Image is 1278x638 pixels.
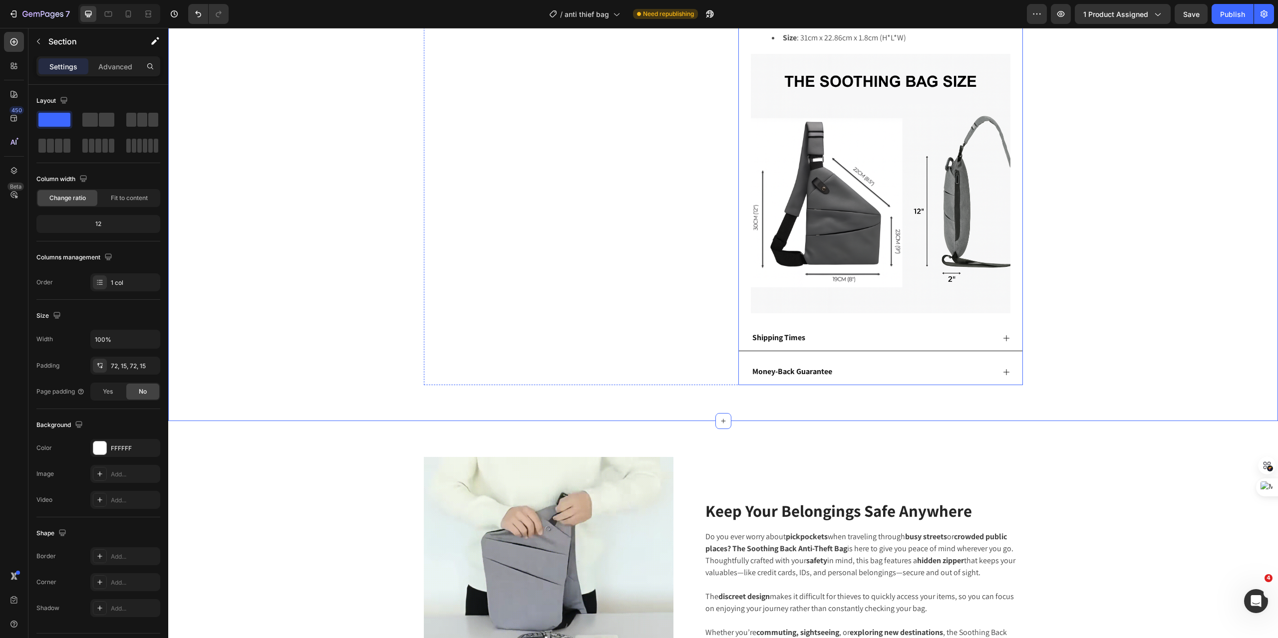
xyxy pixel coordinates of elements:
iframe: Intercom live chat [1244,589,1268,613]
div: Image [36,469,54,478]
strong: Money-Back Guarantee [584,338,664,349]
strong: hidden zipper [749,527,796,538]
div: Undo/Redo [188,4,229,24]
span: Need republishing [643,9,694,18]
strong: Shipping Times [584,304,637,315]
strong: The Soothing Back Anti-Theft Bag [564,515,679,526]
div: Color [36,443,52,452]
button: Publish [1212,4,1254,24]
div: 1 col [111,278,158,287]
div: Size [36,309,63,323]
div: Publish [1220,9,1245,19]
div: Border [36,552,56,561]
span: Fit to content [111,194,148,203]
div: Video [36,495,52,504]
strong: safety [638,527,659,538]
div: Order [36,278,53,287]
div: Background [36,419,85,432]
span: / [560,9,563,19]
strong: commuting, sightseeing [588,599,671,610]
div: Beta [7,183,24,191]
p: Advanced [98,61,132,72]
span: 4 [1265,574,1273,582]
div: Corner [36,578,56,587]
div: Shadow [36,604,59,613]
strong: discreet design [550,563,602,574]
div: Add... [111,496,158,505]
div: Padding [36,361,59,370]
div: Shape [36,527,68,540]
p: Section [48,35,130,47]
strong: Keep Your Belongings Safe Anywhere [537,472,804,493]
button: Save [1175,4,1208,24]
div: Column width [36,173,89,186]
span: 1 product assigned [1083,9,1148,19]
span: Change ratio [49,194,86,203]
div: 450 [9,106,24,114]
div: 72, 15, 72, 15 [111,362,158,371]
div: 12 [38,217,158,231]
div: FFFFFF [111,444,158,453]
button: 7 [4,4,74,24]
p: Do you ever worry about when traveling through or is here to give you peace of mind wherever you ... [537,503,854,551]
input: Auto [91,330,160,348]
strong: pickpockets [618,503,659,514]
p: The makes it difficult for thieves to quickly access your items, so you can focus on enjoying you... [537,563,854,587]
p: Settings [49,61,77,72]
span: Save [1183,10,1200,18]
span: anti thief bag [565,9,609,19]
p: Whether you’re , or , the Soothing Back Anti-Theft Bag ensures your are always . , knowing your b... [537,599,854,635]
strong: crowded public places? [537,503,839,526]
div: Columns management [36,251,114,264]
strong: exploring new destinations [681,599,775,610]
button: 1 product assigned [1075,4,1171,24]
strong: busy streets [737,503,779,514]
p: 7 [65,8,70,20]
div: Add... [111,604,158,613]
span: No [139,387,147,396]
div: Width [36,335,53,344]
div: Page padding [36,387,85,396]
div: Layout [36,94,70,108]
div: Add... [111,552,158,561]
div: Add... [111,578,158,587]
div: Add... [111,470,158,479]
span: Yes [103,387,113,396]
iframe: Design area [168,28,1278,638]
